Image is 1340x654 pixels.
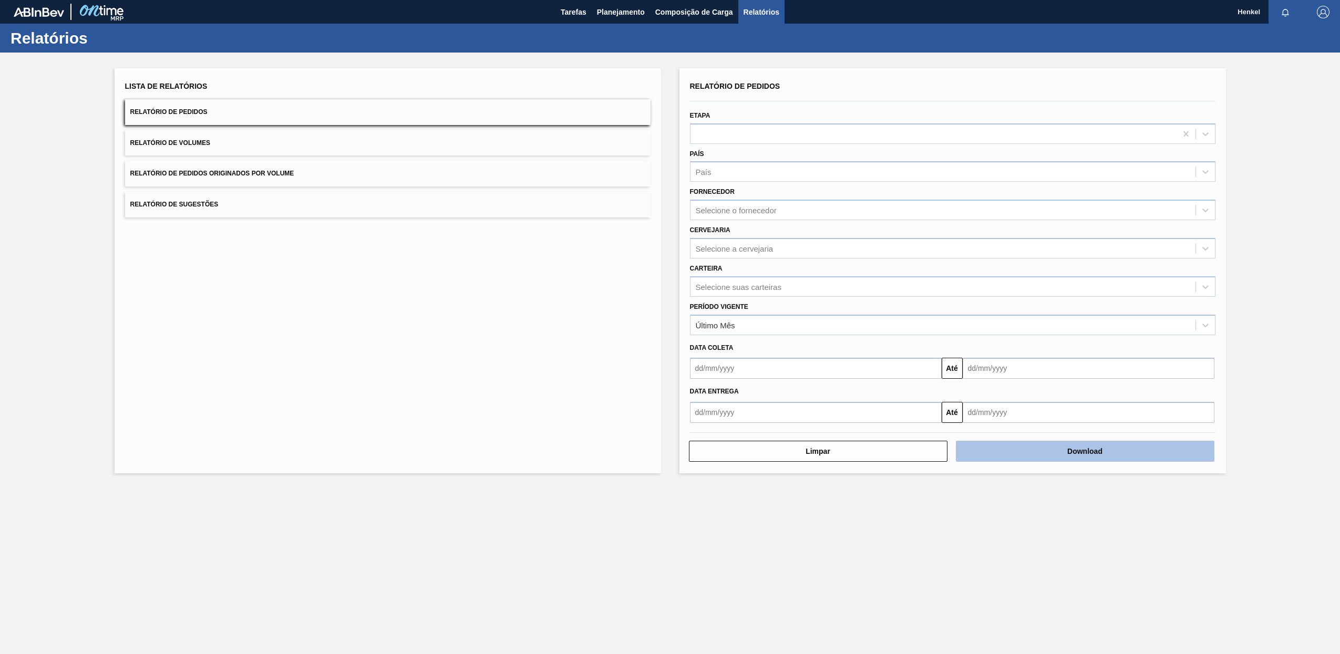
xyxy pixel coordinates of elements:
div: País [696,168,712,177]
button: Até [942,402,963,423]
span: Relatório de Pedidos [130,108,208,116]
span: Relatórios [744,6,779,18]
span: Composição de Carga [655,6,733,18]
span: Lista de Relatórios [125,82,208,90]
div: Selecione a cervejaria [696,244,774,253]
label: Período Vigente [690,303,748,310]
span: Relatório de Volumes [130,139,210,147]
div: Último Mês [696,320,735,329]
input: dd/mm/yyyy [690,358,942,379]
span: Relatório de Pedidos Originados por Volume [130,170,294,177]
span: Data entrega [690,388,739,395]
img: TNhmsLtSVTkK8tSr43FrP2fwEKptu5GPRR3wAAAABJRU5ErkJggg== [14,7,64,17]
button: Relatório de Sugestões [125,192,651,217]
input: dd/mm/yyyy [963,402,1214,423]
label: Etapa [690,112,710,119]
input: dd/mm/yyyy [963,358,1214,379]
h1: Relatórios [11,32,197,44]
span: Relatório de Pedidos [690,82,780,90]
span: Tarefas [561,6,586,18]
button: Download [956,441,1214,462]
div: Selecione suas carteiras [696,282,781,291]
button: Notificações [1269,5,1302,19]
button: Relatório de Pedidos Originados por Volume [125,161,651,186]
label: Cervejaria [690,226,730,234]
button: Relatório de Pedidos [125,99,651,125]
button: Limpar [689,441,947,462]
input: dd/mm/yyyy [690,402,942,423]
button: Até [942,358,963,379]
label: Fornecedor [690,188,735,195]
img: Logout [1317,6,1329,18]
span: Planejamento [597,6,645,18]
label: Carteira [690,265,723,272]
button: Relatório de Volumes [125,130,651,156]
label: País [690,150,704,158]
span: Relatório de Sugestões [130,201,219,208]
div: Selecione o fornecedor [696,206,777,215]
span: Data coleta [690,344,734,351]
